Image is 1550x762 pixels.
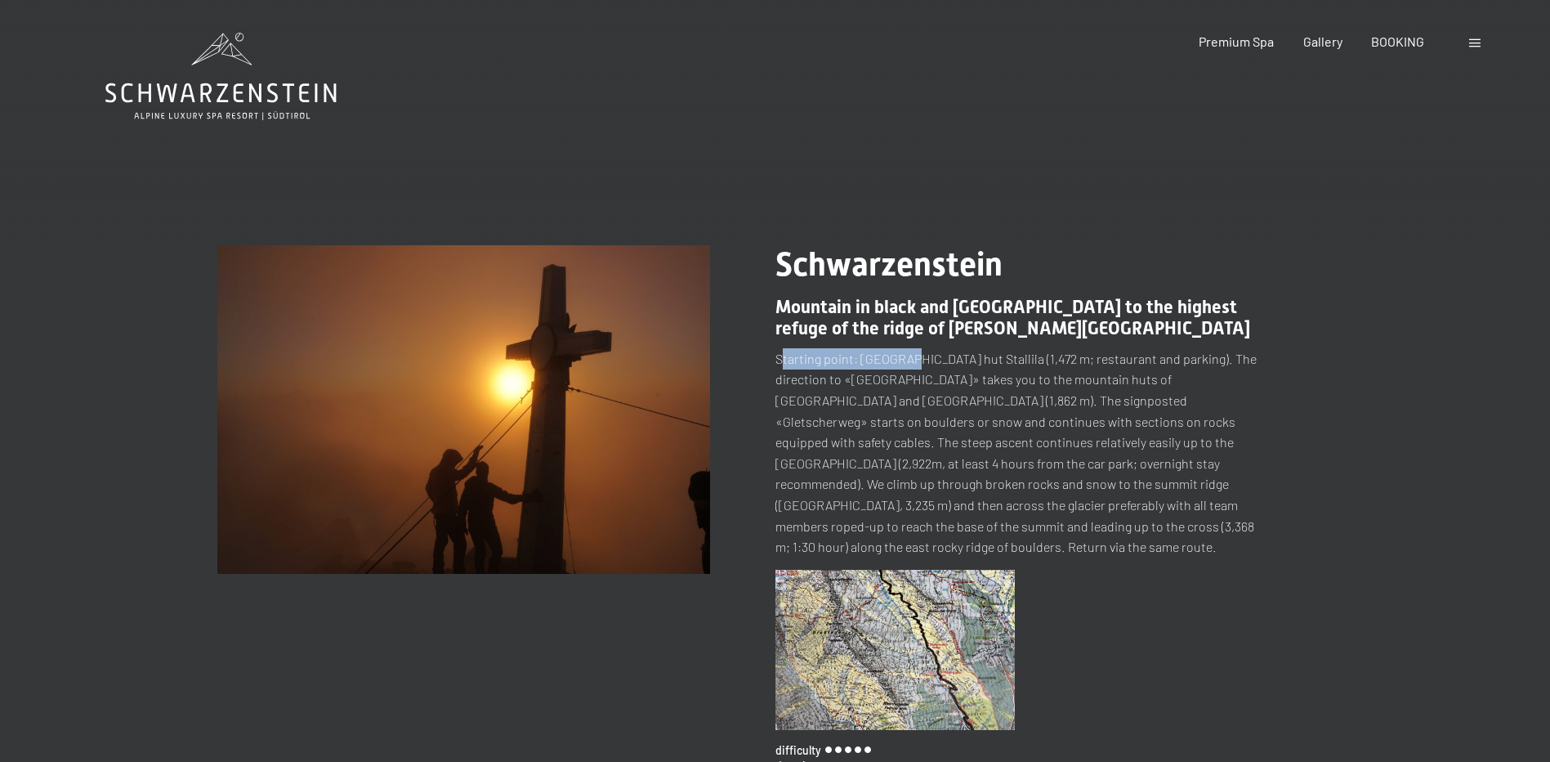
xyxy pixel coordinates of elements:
img: Schwarzenstein [217,245,710,574]
img: Schwarzenstein [775,570,1016,730]
span: Schwarzenstein [775,245,1003,284]
a: BOOKING [1371,34,1424,49]
p: Starting point: [GEOGRAPHIC_DATA] hut Stallila (1,472 m; restaurant and parking). The direction t... [775,348,1268,558]
span: Mountain in black and [GEOGRAPHIC_DATA] to the highest refuge of the ridge of [PERSON_NAME][GEOGR... [775,297,1250,338]
a: Gallery [1303,34,1342,49]
a: Premium Spa [1199,34,1274,49]
span: difficulty [775,742,821,759]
